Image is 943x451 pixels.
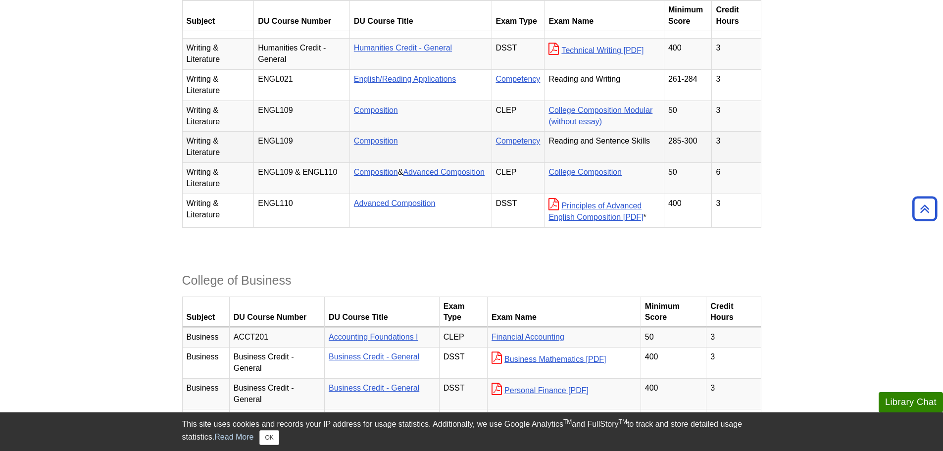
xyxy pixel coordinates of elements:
td: Business [182,409,229,441]
td: 400 [641,409,706,441]
td: ENGL110 [254,194,350,227]
td: & [349,163,492,194]
td: Reading and Sentence Skills [545,132,664,163]
h3: College of Business [182,273,761,288]
a: Financial Accounting [492,333,564,341]
a: English/Reading Applications [354,75,456,83]
td: 3 [706,409,761,441]
th: DU Course Number [229,297,324,328]
td: 400 [641,348,706,379]
td: 50 [641,328,706,348]
td: CLEP [492,100,545,132]
td: Writing & Literature [182,132,254,163]
th: Minimum Score [641,297,706,328]
td: DSST [439,409,487,441]
button: Close [259,430,279,445]
td: DSST [439,378,487,409]
a: Composition [354,137,398,145]
a: College Composition Modular (without essay) [548,106,652,126]
a: Humanities Credit - General [354,44,452,52]
a: Technical Writing [548,46,644,54]
td: Writing & Literature [182,70,254,101]
a: Business Credit - General [329,384,419,392]
a: Advanced Composition [354,199,436,207]
td: Business Credit - General [229,378,324,409]
td: 6 [712,163,761,194]
th: Credit Hours [706,297,761,328]
td: Writing & Literature [182,194,254,227]
button: Library Chat [879,392,943,412]
a: Composition [354,106,398,114]
a: Competency [496,137,541,145]
td: 3 [706,348,761,379]
a: Advanced Composition [403,168,485,176]
th: Subject [182,297,229,328]
td: ENGL109 & ENGL110 [254,163,350,194]
td: Writing & Literature [182,163,254,194]
td: Reading and Writing [545,70,664,101]
a: Personal Finance [492,386,589,395]
td: ENGL021 [254,70,350,101]
a: Principles of Advanced English Composition [548,201,643,221]
td: 400 [641,378,706,409]
th: Exam Type [439,297,487,328]
div: This site uses cookies and records your IP address for usage statistics. Additionally, we use Goo... [182,418,761,445]
td: 3 [712,70,761,101]
a: Business Credit - General [329,352,419,361]
td: 3 [712,100,761,132]
td: Business Credit - General [229,409,324,441]
td: 3 [712,132,761,163]
td: Business [182,328,229,348]
sup: TM [619,418,627,425]
a: Back to Top [909,202,941,215]
p: 3 [716,198,756,209]
td: ACCT201 [229,328,324,348]
td: 285-300 [664,132,712,163]
td: DSST [492,194,545,227]
p: Business [187,351,225,363]
td: Writing & Literature [182,39,254,70]
td: Business [182,378,229,409]
td: CLEP [439,328,487,348]
td: Writing & Literature [182,100,254,132]
td: ENGL109 [254,132,350,163]
a: Read More [214,433,253,441]
td: Humanities Credit - General [254,39,350,70]
td: Business Credit - General [229,348,324,379]
td: 3 [712,39,761,70]
td: 400 [664,194,712,227]
a: Competency [496,75,541,83]
a: Accounting Foundations I [329,333,418,341]
td: 400 [664,39,712,70]
a: College Composition [548,168,622,176]
sup: TM [563,418,572,425]
td: 3 [706,328,761,348]
a: Business Mathematics [492,355,606,363]
td: 261-284 [664,70,712,101]
td: 3 [706,378,761,409]
td: CLEP [492,163,545,194]
td: 50 [664,100,712,132]
th: DU Course Title [324,297,439,328]
td: DSST [492,39,545,70]
td: DSST [439,348,487,379]
td: ENGL109 [254,100,350,132]
td: 50 [664,163,712,194]
a: Composition [354,168,398,176]
th: Exam Name [488,297,641,328]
